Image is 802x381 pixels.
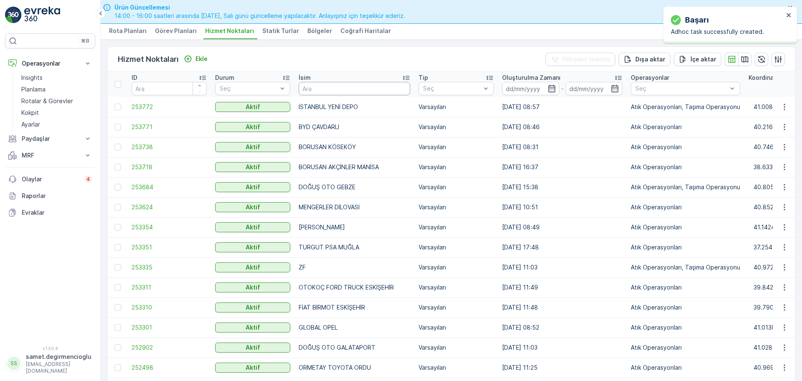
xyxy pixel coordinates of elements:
[5,130,95,147] button: Paydaşlar
[246,123,260,131] p: Aktif
[419,303,494,312] p: Varsayılan
[132,143,207,151] span: 253738
[498,338,627,358] td: [DATE] 11:03
[114,12,405,20] span: 14:00 - 16:00 saatleri arasında [DATE], Salı günü güncelleme yapılacaktır. Anlayışınız için teşek...
[419,263,494,272] p: Varsayılan
[132,263,207,272] a: 253335
[562,55,610,63] p: Filtreleri temizle
[132,223,207,231] a: 253354
[299,303,410,312] p: FİAT BİRMOT ESKİŞEHİR
[18,119,95,130] a: Ayarlar
[22,59,79,68] p: Operasyonlar
[546,53,615,66] button: Filtreleri temizle
[498,217,627,237] td: [DATE] 08:49
[114,364,121,371] div: Toggle Row Selected
[215,343,290,353] button: Aktif
[786,12,792,20] button: close
[215,302,290,312] button: Aktif
[631,183,740,191] p: Atık Operasyonları, Taşıma Operasyonu
[419,223,494,231] p: Varsayılan
[307,27,332,35] span: Bölgeler
[419,183,494,191] p: Varsayılan
[26,353,91,361] p: samet.degirmencioglu
[132,323,207,332] a: 253301
[419,103,494,111] p: Varsayılan
[195,55,208,63] p: Ekle
[132,243,207,251] span: 253351
[502,74,561,82] p: Oluşturulma Zamanı
[498,137,627,157] td: [DATE] 08:31
[5,171,95,188] a: Olaylar4
[299,143,410,151] p: BORUSAN KÖSEKÖY
[114,284,121,291] div: Toggle Row Selected
[215,282,290,292] button: Aktif
[690,55,716,63] p: İçe aktar
[21,97,73,105] p: Rotalar & Görevler
[215,363,290,373] button: Aktif
[498,277,627,297] td: [DATE] 11:49
[21,85,46,94] p: Planlama
[631,363,740,372] p: Atık Operasyonları
[132,163,207,171] a: 253718
[631,143,740,151] p: Atık Operasyonları
[419,283,494,292] p: Varsayılan
[215,222,290,232] button: Aktif
[419,74,428,82] p: Tip
[419,343,494,352] p: Varsayılan
[132,123,207,131] span: 253771
[498,177,627,197] td: [DATE] 15:38
[18,107,95,119] a: Kokpit
[5,55,95,72] button: Operasyonlar
[114,104,121,110] div: Toggle Row Selected
[5,346,95,351] span: v 1.50.4
[685,14,709,26] p: başarı
[423,84,481,93] p: Seç
[631,203,740,211] p: Atık Operasyonları
[299,74,311,82] p: İsim
[215,182,290,192] button: Aktif
[419,163,494,171] p: Varsayılan
[114,204,121,211] div: Toggle Row Selected
[246,203,260,211] p: Aktif
[5,353,95,374] button: SSsamet.degirmencioglu[EMAIL_ADDRESS][DOMAIN_NAME]
[18,95,95,107] a: Rotalar & Görevler
[114,3,405,12] span: Ürün Güncellemesi
[114,184,121,190] div: Toggle Row Selected
[299,283,410,292] p: OTOKOÇ FORD TRUCK ESKİŞEHİR
[619,53,670,66] button: Dışa aktar
[299,343,410,352] p: DOĞUŞ OTO GALATAPORT
[671,28,784,36] p: Adhoc task successfully created.
[132,343,207,352] span: 252902
[631,243,740,251] p: Atık Operasyonları
[246,223,260,231] p: Aktif
[246,183,260,191] p: Aktif
[246,263,260,272] p: Aktif
[5,147,95,164] button: MRF
[498,257,627,277] td: [DATE] 11:03
[299,363,410,372] p: ORMETAY TOYOTA ORDU
[132,283,207,292] a: 253311
[246,303,260,312] p: Aktif
[631,263,740,272] p: Atık Operasyonları, Taşıma Operasyonu
[132,183,207,191] span: 253684
[246,323,260,332] p: Aktif
[114,144,121,150] div: Toggle Row Selected
[419,323,494,332] p: Varsayılan
[299,323,410,332] p: GLOBAL OPEL
[21,120,40,129] p: Ayarlar
[220,84,277,93] p: Seç
[299,163,410,171] p: BORUSAN AKÇİNLER MANİSA
[246,363,260,372] p: Aktif
[749,74,783,82] p: Koordinatlar
[132,203,207,211] a: 253624
[498,317,627,338] td: [DATE] 08:52
[132,103,207,111] a: 253772
[631,163,740,171] p: Atık Operasyonları
[5,204,95,221] a: Evraklar
[132,363,207,372] a: 252498
[114,324,121,331] div: Toggle Row Selected
[635,84,727,93] p: Seç
[118,53,179,65] p: Hizmet Noktaları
